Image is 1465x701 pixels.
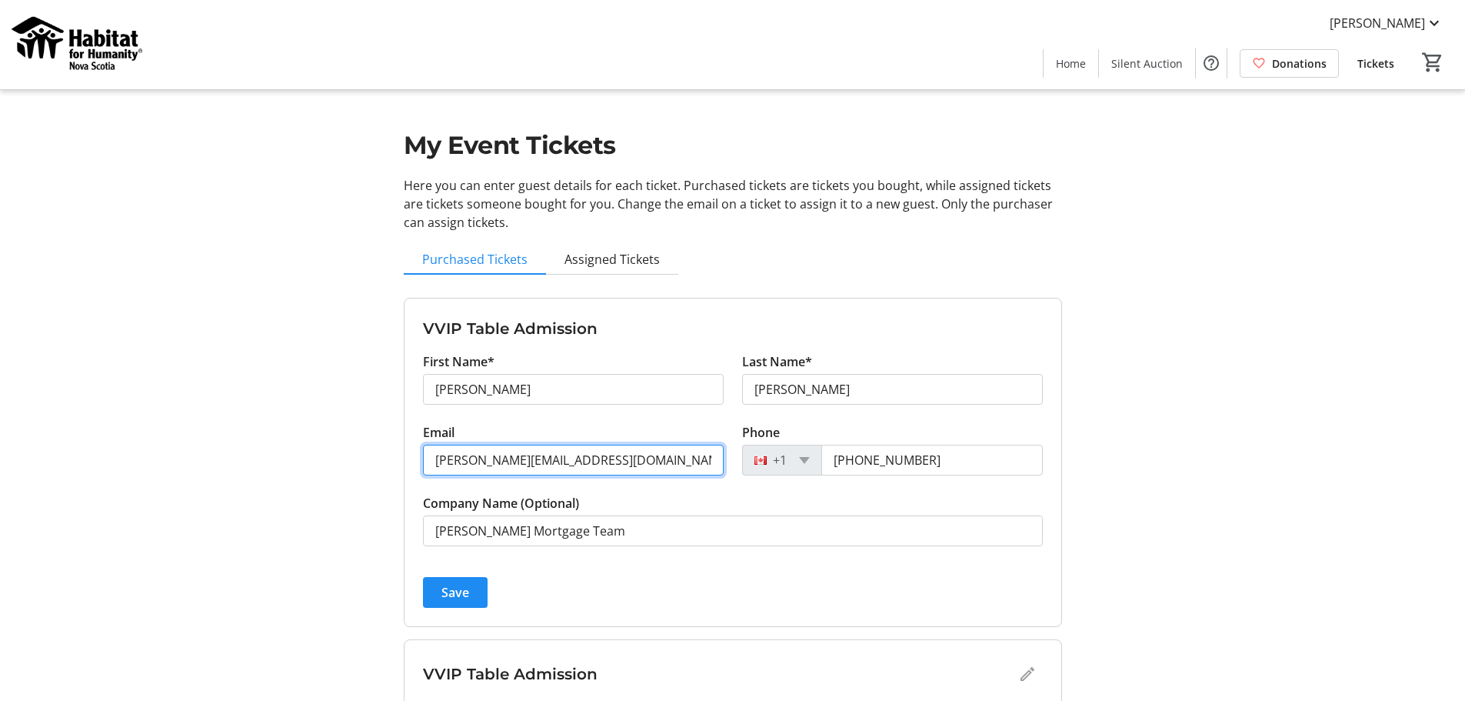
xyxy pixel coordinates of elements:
[1196,48,1227,78] button: Help
[1056,55,1086,72] span: Home
[423,317,1043,340] h3: VVIP Table Admission
[1317,11,1456,35] button: [PERSON_NAME]
[423,423,454,442] label: Email
[441,583,469,602] span: Save
[423,352,494,371] label: First Name*
[1419,48,1447,76] button: Cart
[423,663,1012,686] h3: VVIP Table Admission
[1111,55,1183,72] span: Silent Auction
[742,423,780,442] label: Phone
[1330,14,1425,32] span: [PERSON_NAME]
[1044,49,1098,78] a: Home
[1345,49,1407,78] a: Tickets
[1099,49,1195,78] a: Silent Auction
[1357,55,1394,72] span: Tickets
[564,253,660,265] span: Assigned Tickets
[423,494,579,512] label: Company Name (Optional)
[404,176,1062,232] p: Here you can enter guest details for each ticket. Purchased tickets are tickets you bought, while...
[423,577,488,608] button: Save
[9,6,146,83] img: Habitat for Humanity Nova Scotia's Logo
[422,253,528,265] span: Purchased Tickets
[1272,55,1327,72] span: Donations
[404,127,1062,164] h1: My Event Tickets
[742,352,812,371] label: Last Name*
[1240,49,1339,78] a: Donations
[821,445,1043,476] input: (506) 234-5678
